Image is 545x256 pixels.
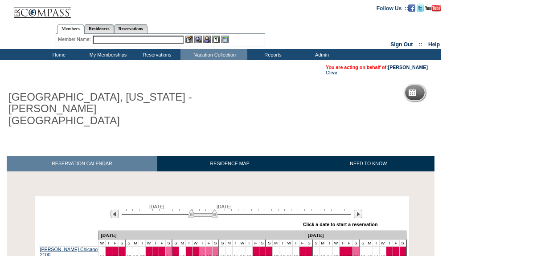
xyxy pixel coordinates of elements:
[165,240,172,247] td: S
[246,240,252,247] td: T
[417,4,424,12] img: Follow us on Twitter
[390,41,413,48] a: Sign Out
[299,240,306,247] td: F
[286,240,293,247] td: W
[125,240,132,247] td: S
[212,240,219,247] td: S
[205,240,212,247] td: F
[320,240,326,247] td: M
[420,90,488,96] h5: Reservation Calendar
[303,222,378,227] div: Click a date to start a reservation
[105,240,112,247] td: T
[252,240,259,247] td: F
[239,240,246,247] td: W
[221,36,229,43] img: b_calculator.gif
[111,210,119,218] img: Previous
[84,24,114,33] a: Residences
[326,65,428,70] span: You are acting on behalf of:
[354,210,362,218] img: Next
[145,240,152,247] td: W
[273,240,279,247] td: M
[226,240,233,247] td: M
[131,49,180,60] td: Reservations
[312,240,319,247] td: S
[132,240,139,247] td: M
[393,240,399,247] td: F
[7,156,157,171] a: RESERVATION CALENDAR
[366,240,373,247] td: M
[247,49,296,60] td: Reports
[172,240,179,247] td: S
[194,36,202,43] img: View
[352,240,359,247] td: S
[326,70,337,75] a: Clear
[408,5,415,10] a: Become our fan on Facebook
[157,156,303,171] a: RESIDENCE MAP
[212,36,220,43] img: Reservations
[292,240,299,247] td: T
[306,231,406,240] td: [DATE]
[417,5,424,10] a: Follow us on Twitter
[152,240,159,247] td: T
[359,240,366,247] td: S
[326,240,333,247] td: T
[233,240,239,247] td: T
[193,240,199,247] td: W
[112,240,119,247] td: F
[266,240,272,247] td: S
[159,240,165,247] td: F
[408,4,415,12] img: Become our fan on Facebook
[373,240,380,247] td: T
[386,240,393,247] td: T
[139,240,146,247] td: T
[149,204,164,209] span: [DATE]
[425,5,441,10] a: Subscribe to our YouTube Channel
[339,240,346,247] td: T
[180,49,247,60] td: Vacation Collection
[7,89,206,128] h1: [GEOGRAPHIC_DATA], [US_STATE] - [PERSON_NAME][GEOGRAPHIC_DATA]
[217,204,232,209] span: [DATE]
[199,240,205,247] td: T
[186,240,193,247] td: T
[259,240,266,247] td: S
[98,231,306,240] td: [DATE]
[380,240,386,247] td: W
[114,24,148,33] a: Reservations
[296,49,345,60] td: Admin
[82,49,131,60] td: My Memberships
[377,4,408,12] td: Follow Us ::
[425,5,441,12] img: Subscribe to our YouTube Channel
[57,24,84,34] a: Members
[279,240,286,247] td: T
[388,65,428,70] a: [PERSON_NAME]
[306,240,312,247] td: S
[399,240,406,247] td: S
[203,36,211,43] img: Impersonate
[346,240,352,247] td: F
[219,240,225,247] td: S
[179,240,186,247] td: M
[119,240,125,247] td: S
[302,156,434,171] a: NEED TO KNOW
[419,41,422,48] span: ::
[98,240,105,247] td: W
[58,36,92,43] div: Member Name:
[33,49,82,60] td: Home
[185,36,193,43] img: b_edit.gif
[428,41,440,48] a: Help
[333,240,340,247] td: W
